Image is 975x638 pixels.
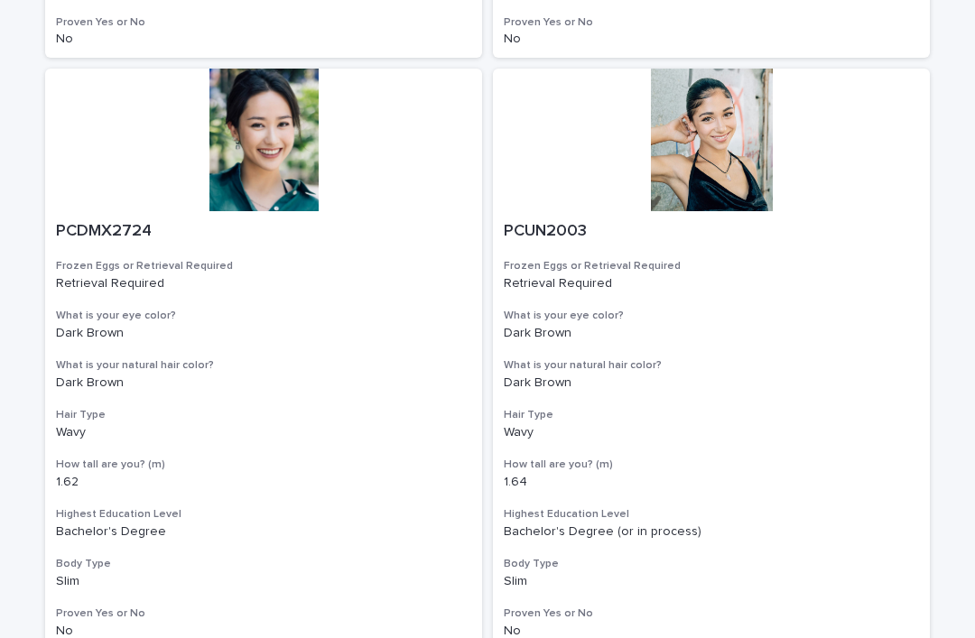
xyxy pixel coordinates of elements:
p: Dark Brown [504,375,919,391]
p: Retrieval Required [504,276,919,291]
h3: Highest Education Level [504,507,919,522]
p: PCUN2003 [504,222,919,242]
h3: What is your eye color? [504,309,919,323]
h3: Hair Type [56,408,471,422]
p: Dark Brown [56,326,471,341]
p: Dark Brown [56,375,471,391]
p: Dark Brown [504,326,919,341]
h3: Frozen Eggs or Retrieval Required [56,259,471,273]
h3: Body Type [504,557,919,571]
p: Wavy [504,425,919,440]
h3: Highest Education Level [56,507,471,522]
h3: Proven Yes or No [56,606,471,621]
h3: Proven Yes or No [504,606,919,621]
h3: What is your eye color? [56,309,471,323]
h3: How tall are you? (m) [56,458,471,472]
h3: Body Type [56,557,471,571]
p: Slim [504,574,919,589]
p: Slim [56,574,471,589]
h3: Proven Yes or No [504,15,919,30]
p: No [56,32,471,47]
h3: Proven Yes or No [56,15,471,30]
p: No [504,32,919,47]
h3: How tall are you? (m) [504,458,919,472]
h3: What is your natural hair color? [504,358,919,373]
h3: Frozen Eggs or Retrieval Required [504,259,919,273]
p: Bachelor's Degree [56,524,471,540]
p: 1.62 [56,475,471,490]
p: PCDMX2724 [56,222,471,242]
p: 1.64 [504,475,919,490]
h3: Hair Type [504,408,919,422]
h3: What is your natural hair color? [56,358,471,373]
p: Bachelor's Degree (or in process) [504,524,919,540]
p: Wavy [56,425,471,440]
p: Retrieval Required [56,276,471,291]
